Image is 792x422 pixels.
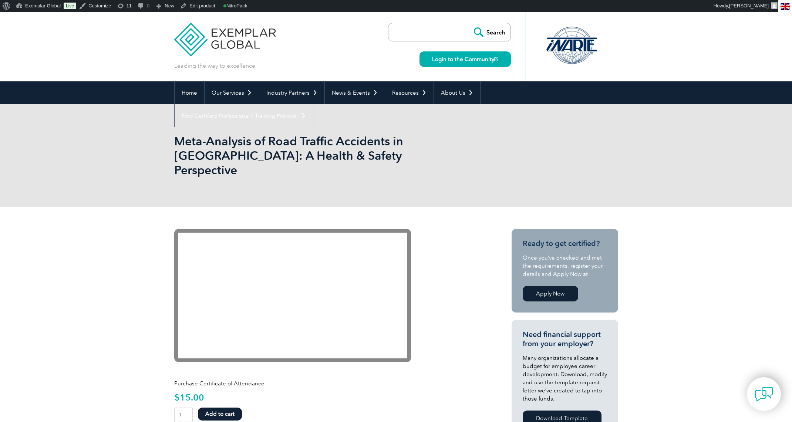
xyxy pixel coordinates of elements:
[325,81,385,104] a: News & Events
[755,385,773,404] img: contact-chat.png
[434,81,480,104] a: About Us
[419,51,511,67] a: Login to the Community
[174,12,276,56] img: Exemplar Global
[174,134,458,177] h1: Meta-Analysis of Road Traffic Accidents in [GEOGRAPHIC_DATA]: A Health & Safety Perspective
[175,104,313,127] a: Find Certified Professional / Training Provider
[64,3,76,9] a: Live
[174,379,485,388] p: Purchase Certificate of Attendance
[523,286,578,301] a: Apply Now
[174,392,180,403] span: $
[205,81,259,104] a: Our Services
[198,408,242,421] button: Add to cart
[729,3,769,9] span: [PERSON_NAME]
[470,23,510,41] input: Search
[494,57,498,61] img: open_square.png
[523,354,607,403] p: Many organizations allocate a budget for employee career development. Download, modify and use th...
[523,330,607,348] h3: Need financial support from your employer?
[781,3,790,10] img: en
[174,62,255,70] p: Leading the way to excellence
[175,81,204,104] a: Home
[523,239,607,248] h3: Ready to get certified?
[174,229,411,362] iframe: YouTube video player
[523,254,607,278] p: Once you’ve checked and met the requirements, register your details and Apply Now at
[174,408,193,422] input: Product quantity
[174,392,204,403] bdi: 15.00
[385,81,434,104] a: Resources
[259,81,324,104] a: Industry Partners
